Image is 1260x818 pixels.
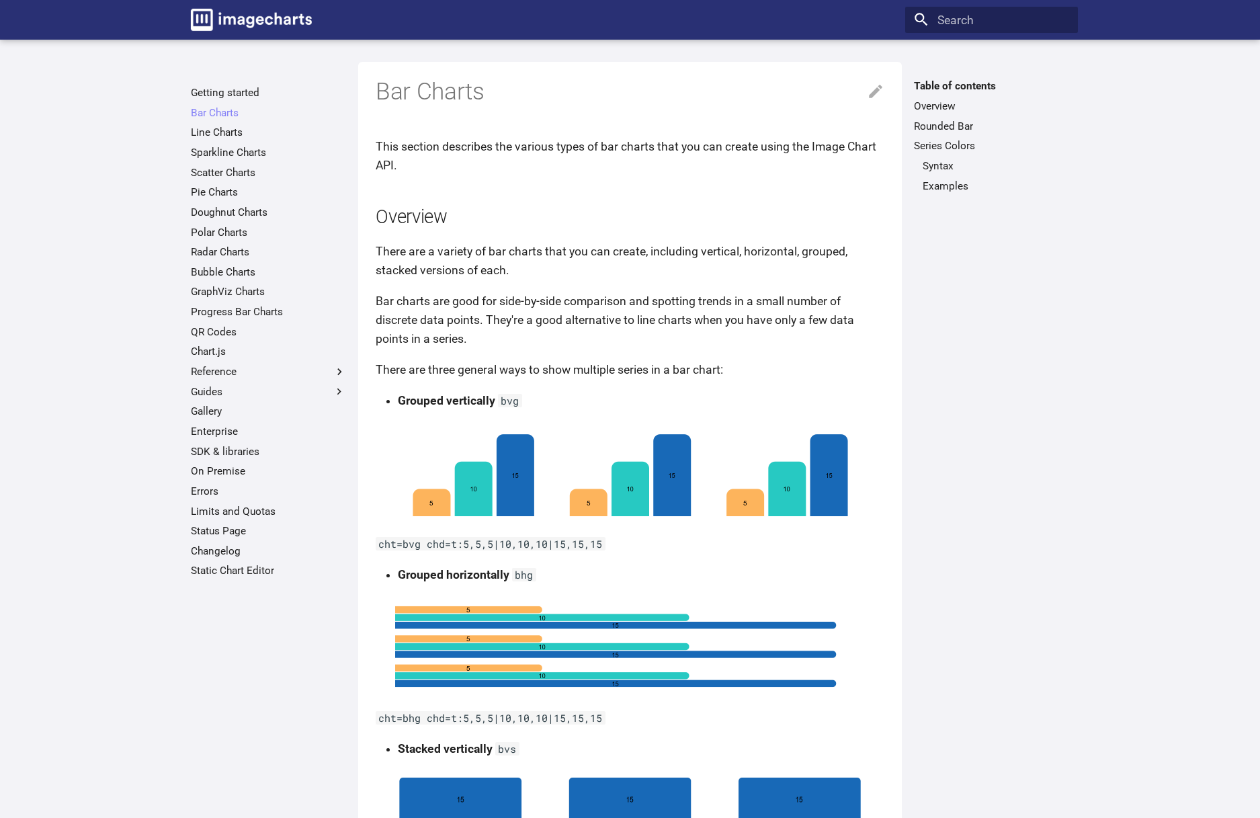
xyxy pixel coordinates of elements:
[191,365,346,378] label: Reference
[395,596,866,697] img: chart
[191,464,346,478] a: On Premise
[376,137,884,175] p: This section describes the various types of bar charts that you can create using the Image Chart ...
[191,325,346,339] a: QR Codes
[376,242,884,280] p: There are a variety of bar charts that you can create, including vertical, horizontal, grouped, s...
[191,445,346,458] a: SDK & libraries
[191,345,346,358] a: Chart.js
[395,422,866,523] img: chart
[398,568,509,581] strong: Grouped horizontally
[191,385,346,399] label: Guides
[905,79,1078,192] nav: Table of contents
[398,394,495,407] strong: Grouped vertically
[191,524,346,538] a: Status Page
[191,106,346,120] a: Bar Charts
[191,405,346,418] a: Gallery
[914,99,1069,113] a: Overview
[923,159,1069,173] a: Syntax
[914,120,1069,133] a: Rounded Bar
[191,226,346,239] a: Polar Charts
[191,166,346,179] a: Scatter Charts
[512,568,536,581] code: bhg
[495,742,519,755] code: bvs
[191,206,346,219] a: Doughnut Charts
[191,245,346,259] a: Radar Charts
[191,186,346,199] a: Pie Charts
[191,86,346,99] a: Getting started
[191,265,346,279] a: Bubble Charts
[185,3,318,36] a: Image-Charts documentation
[191,544,346,558] a: Changelog
[191,126,346,139] a: Line Charts
[191,505,346,518] a: Limits and Quotas
[191,146,346,159] a: Sparkline Charts
[914,139,1069,153] a: Series Colors
[376,292,884,348] p: Bar charts are good for side-by-side comparison and spotting trends in a small number of discrete...
[191,285,346,298] a: GraphViz Charts
[905,79,1078,93] label: Table of contents
[376,77,884,108] h1: Bar Charts
[191,425,346,438] a: Enterprise
[376,204,884,231] h2: Overview
[191,485,346,498] a: Errors
[376,537,605,550] code: cht=bvg chd=t:5,5,5|10,10,10|15,15,15
[191,9,312,31] img: logo
[905,7,1078,34] input: Search
[191,564,346,577] a: Static Chart Editor
[191,305,346,319] a: Progress Bar Charts
[376,360,884,379] p: There are three general ways to show multiple series in a bar chart:
[376,711,605,725] code: cht=bhg chd=t:5,5,5|10,10,10|15,15,15
[923,179,1069,193] a: Examples
[914,159,1069,193] nav: Series Colors
[498,394,522,407] code: bvg
[398,742,493,755] strong: Stacked vertically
